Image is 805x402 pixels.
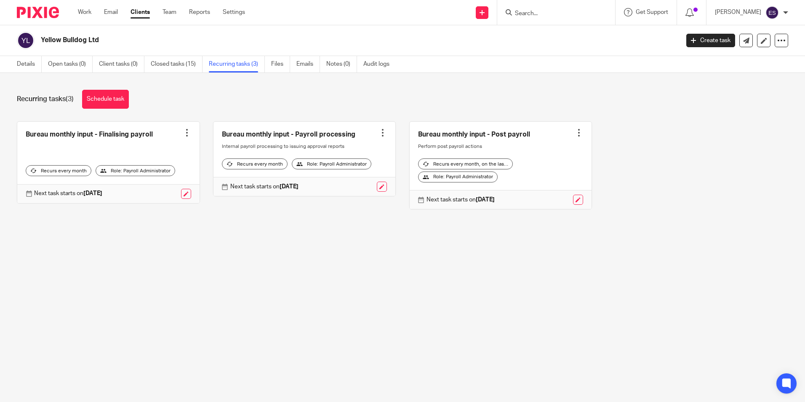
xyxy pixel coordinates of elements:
[26,165,91,176] div: Recurs every month
[82,90,129,109] a: Schedule task
[715,8,761,16] p: [PERSON_NAME]
[476,197,495,203] strong: [DATE]
[104,8,118,16] a: Email
[326,56,357,72] a: Notes (0)
[131,8,150,16] a: Clients
[292,158,371,169] div: Role: Payroll Administrator
[99,56,144,72] a: Client tasks (0)
[83,190,102,196] strong: [DATE]
[17,95,74,104] h1: Recurring tasks
[765,6,779,19] img: svg%3E
[296,56,320,72] a: Emails
[223,8,245,16] a: Settings
[151,56,203,72] a: Closed tasks (15)
[34,189,102,198] p: Next task starts on
[78,8,91,16] a: Work
[271,56,290,72] a: Files
[17,32,35,49] img: svg%3E
[426,196,495,204] p: Next task starts on
[209,56,265,72] a: Recurring tasks (3)
[96,165,175,176] div: Role: Payroll Administrator
[418,158,513,169] div: Recurs every month, on the last workday
[17,56,42,72] a: Details
[222,158,288,169] div: Recurs every month
[686,34,735,47] a: Create task
[363,56,396,72] a: Audit logs
[418,172,498,182] div: Role: Payroll Administrator
[189,8,210,16] a: Reports
[514,10,590,18] input: Search
[280,184,299,190] strong: [DATE]
[66,96,74,102] span: (3)
[163,8,176,16] a: Team
[17,7,59,18] img: Pixie
[230,182,299,191] p: Next task starts on
[636,9,668,15] span: Get Support
[48,56,93,72] a: Open tasks (0)
[41,36,547,45] h2: Yellow Bulldog Ltd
